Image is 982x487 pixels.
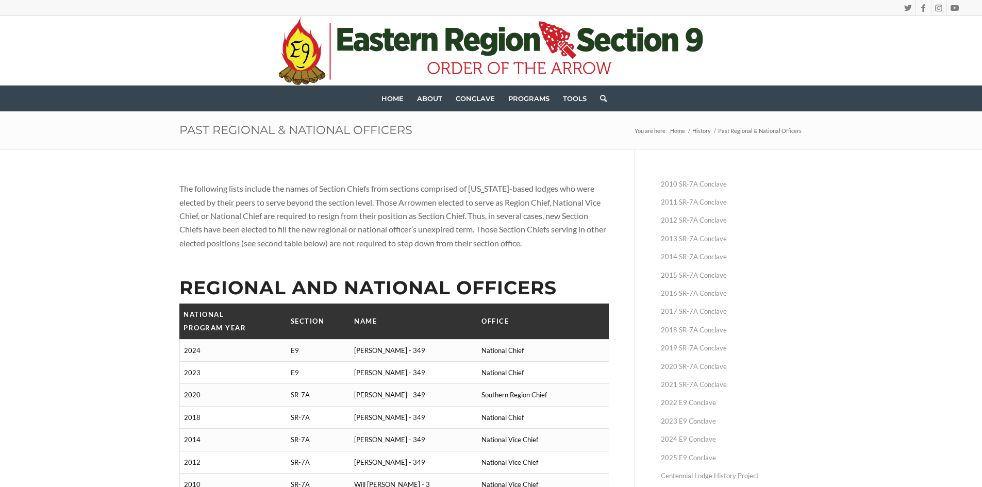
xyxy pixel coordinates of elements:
a: Programs [502,86,556,111]
a: 2018 SR-7A Conclave [661,321,803,339]
a: 2016 SR-7A Conclave [661,284,803,303]
a: 2017 SR-7A Conclave [661,303,803,321]
a: Centennial Lodge History Project [661,467,803,485]
td: [PERSON_NAME] - 349 [350,429,477,451]
a: 2012 SR-7A Conclave [661,211,803,229]
th: National Program Year [179,304,287,339]
a: 2022 E9 Conclave [661,394,803,412]
a: History [691,127,712,135]
td: SR-7A [287,451,351,473]
td: 2020 [179,384,287,406]
a: 2014 SR-7A Conclave [661,248,803,266]
span: About [417,94,442,103]
td: National Chief [477,406,609,428]
td: 2024 [179,339,287,361]
span: History [692,127,711,134]
a: 2015 SR-7A Conclave [661,266,803,284]
td: Southern Region Chief [477,384,609,406]
td: E9 [287,361,351,383]
span: / [712,127,717,135]
td: National Chief [477,361,609,383]
p: The following lists include the names of Section Chiefs from sections comprised of [US_STATE]-bas... [179,182,609,250]
a: 2023 E9 Conclave [661,412,803,430]
a: Conclave [449,86,502,111]
a: 2013 SR-7A Conclave [661,230,803,248]
span: Home [670,127,685,134]
a: 2024 E9 Conclave [661,430,803,448]
td: SR-7A [287,384,351,406]
span: / [687,127,691,135]
a: Home [375,86,410,111]
td: E9 [287,339,351,361]
td: [PERSON_NAME] - 349 [350,451,477,473]
td: SR-7A [287,429,351,451]
td: SR-7A [287,406,351,428]
a: 2011 SR-7A Conclave [661,193,803,211]
td: National Vice Chief [477,451,609,473]
a: 2020 SR-7A Conclave [661,358,803,376]
td: [PERSON_NAME] - 349 [350,361,477,383]
a: 2021 SR-7A Conclave [661,376,803,394]
a: About [410,86,449,111]
td: National Vice Chief [477,429,609,451]
a: Past Regional & National Officers [179,123,412,137]
span: Conclave [456,94,495,103]
td: 2018 [179,406,287,428]
a: 2025 E9 Conclave [661,449,803,467]
td: National Chief [477,339,609,361]
span: Programs [508,94,550,103]
span: Past Regional & National Officers [717,127,803,135]
a: Home [669,127,687,135]
td: 2012 [179,451,287,473]
a: 2010 SR-7A Conclave [661,175,803,193]
td: [PERSON_NAME] - 349 [350,339,477,361]
th: Office [477,304,609,339]
h2: Regional and National Officers [179,278,609,298]
a: 2019 SR-7A Conclave [661,339,803,357]
span: Home [381,94,404,103]
span: Tools [563,94,587,103]
th: Name [350,304,477,339]
td: [PERSON_NAME] - 349 [350,384,477,406]
td: 2023 [179,361,287,383]
td: 2014 [179,429,287,451]
span: You are here: [635,127,667,134]
a: Search [593,86,607,111]
td: [PERSON_NAME] - 349 [350,406,477,428]
th: Section [287,304,351,339]
a: Tools [556,86,593,111]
